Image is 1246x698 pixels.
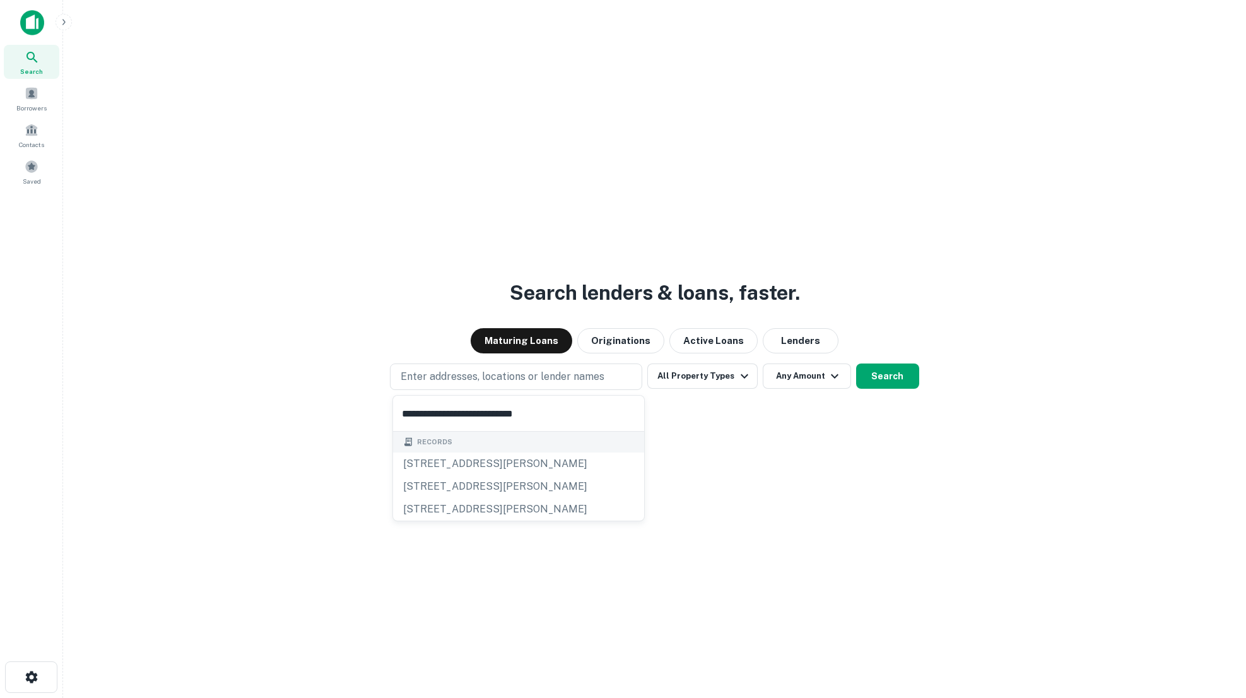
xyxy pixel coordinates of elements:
button: Search [856,364,919,389]
button: Lenders [763,328,838,353]
div: [STREET_ADDRESS][PERSON_NAME] [393,453,644,475]
button: Maturing Loans [471,328,572,353]
a: Search [4,45,59,79]
a: Saved [4,155,59,189]
button: Enter addresses, locations or lender names [390,364,642,390]
a: Borrowers [4,81,59,115]
div: [STREET_ADDRESS][PERSON_NAME] [393,475,644,498]
h3: Search lenders & loans, faster. [510,278,800,308]
button: Active Loans [669,328,758,353]
div: [STREET_ADDRESS][PERSON_NAME] [393,498,644,521]
iframe: Chat Widget [1183,557,1246,617]
span: Contacts [19,139,44,150]
p: Enter addresses, locations or lender names [401,369,604,384]
button: Any Amount [763,364,851,389]
span: Search [20,66,43,76]
a: Contacts [4,118,59,152]
button: All Property Types [647,364,757,389]
button: Originations [577,328,664,353]
img: capitalize-icon.png [20,10,44,35]
span: Borrowers [16,103,47,113]
span: Records [417,437,452,447]
span: Saved [23,176,41,186]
